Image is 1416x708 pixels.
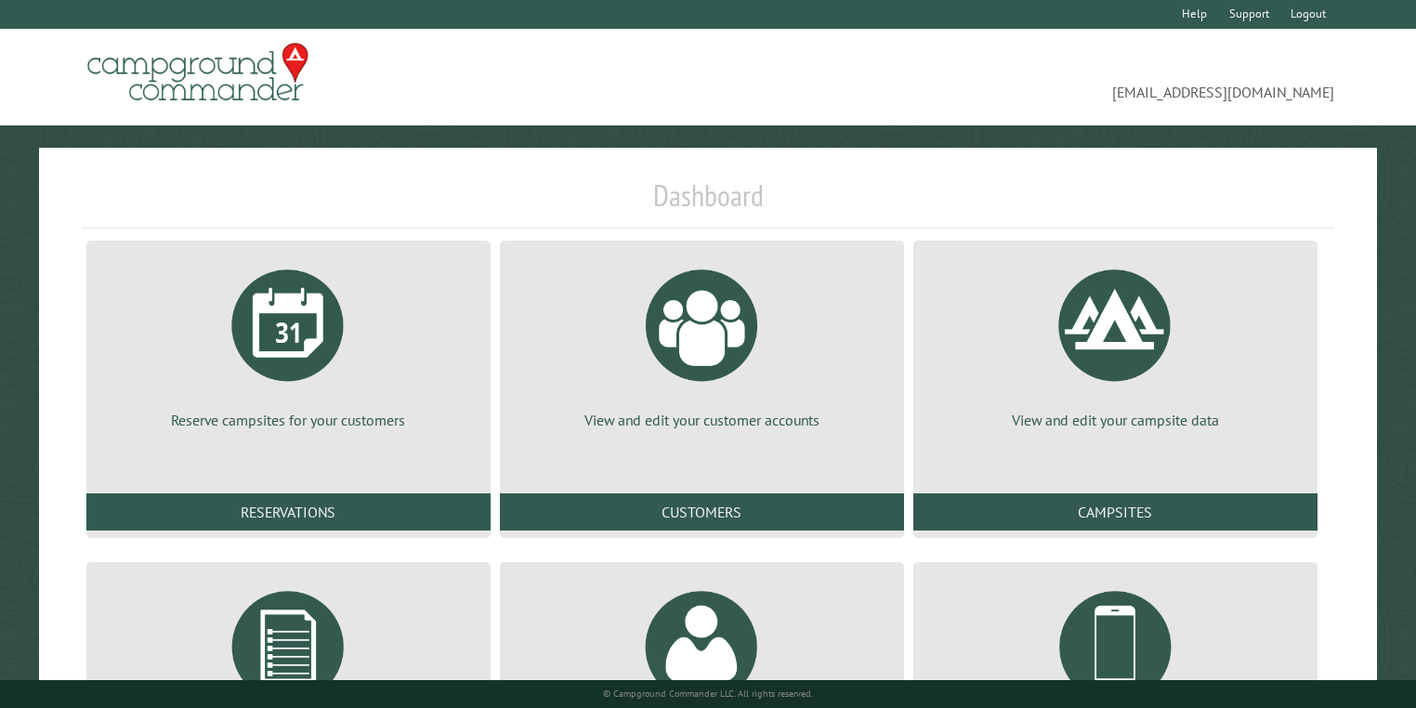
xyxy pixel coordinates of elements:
[913,493,1318,531] a: Campsites
[708,51,1334,103] span: [EMAIL_ADDRESS][DOMAIN_NAME]
[936,410,1295,430] p: View and edit your campsite data
[82,36,314,109] img: Campground Commander
[109,256,468,430] a: Reserve campsites for your customers
[936,256,1295,430] a: View and edit your campsite data
[82,177,1335,229] h1: Dashboard
[109,410,468,430] p: Reserve campsites for your customers
[522,410,882,430] p: View and edit your customer accounts
[86,493,491,531] a: Reservations
[522,256,882,430] a: View and edit your customer accounts
[603,688,813,700] small: © Campground Commander LLC. All rights reserved.
[500,493,904,531] a: Customers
